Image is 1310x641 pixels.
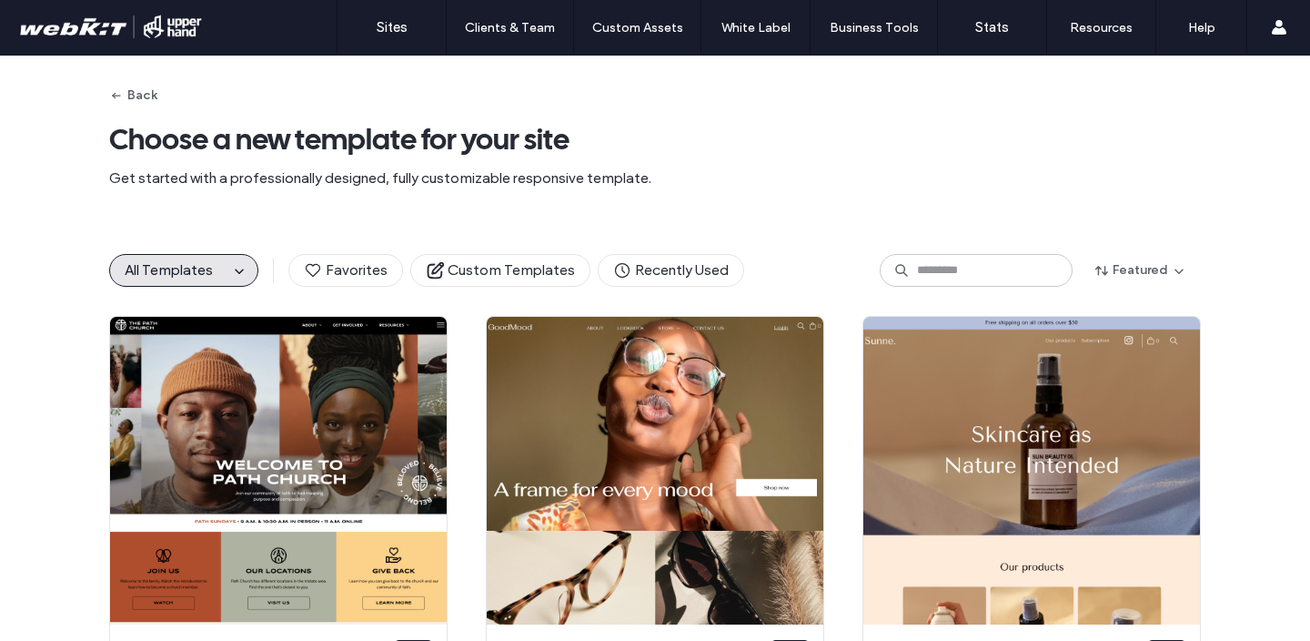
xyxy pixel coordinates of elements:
[465,20,555,36] label: Clients & Team
[613,260,729,280] span: Recently Used
[410,254,590,287] button: Custom Templates
[592,20,683,36] label: Custom Assets
[1080,256,1201,285] button: Featured
[1188,20,1215,36] label: Help
[109,168,1201,188] span: Get started with a professionally designed, fully customizable responsive template.
[42,13,79,29] span: Help
[830,20,919,36] label: Business Tools
[125,261,213,279] span: All Templates
[304,260,388,280] span: Favorites
[721,20,791,36] label: White Label
[1070,20,1133,36] label: Resources
[110,255,228,286] button: All Templates
[377,19,408,36] label: Sites
[598,254,744,287] button: Recently Used
[426,260,575,280] span: Custom Templates
[975,19,1009,36] label: Stats
[288,254,403,287] button: Favorites
[109,121,1201,158] span: Choose a new template for your site
[109,81,157,110] button: Back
